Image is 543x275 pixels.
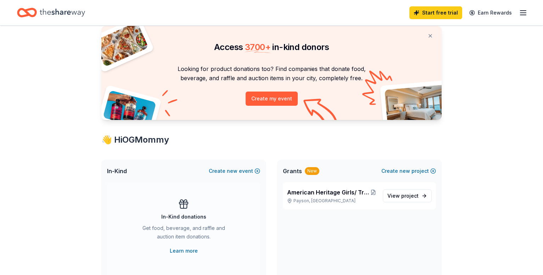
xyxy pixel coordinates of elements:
span: new [399,167,410,175]
div: 👋 Hi OGMommy [101,134,442,145]
div: New [305,167,319,175]
span: new [227,167,237,175]
div: In-Kind donations [161,213,206,221]
img: Curvy arrow [303,99,339,125]
div: Get food, beverage, and raffle and auction item donations. [135,224,232,244]
img: Pizza [94,22,149,67]
p: Payson, [GEOGRAPHIC_DATA] [287,198,377,204]
span: 3700 + [245,42,270,52]
a: Learn more [170,247,198,255]
a: Home [17,4,85,21]
span: American Heritage Girls/ Trail Life [GEOGRAPHIC_DATA] [287,188,370,197]
a: View project [383,189,432,202]
span: In-Kind [107,167,127,175]
span: Access in-kind donors [214,42,329,52]
button: Create my event [246,92,298,106]
span: project [401,193,419,199]
button: Createnewproject [381,167,436,175]
span: Grants [283,167,302,175]
span: View [387,192,419,200]
a: Earn Rewards [465,6,516,19]
a: Start free trial [409,6,462,19]
p: Looking for product donations too? Find companies that donate food, beverage, and raffle and auct... [110,64,433,83]
button: Createnewevent [209,167,260,175]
